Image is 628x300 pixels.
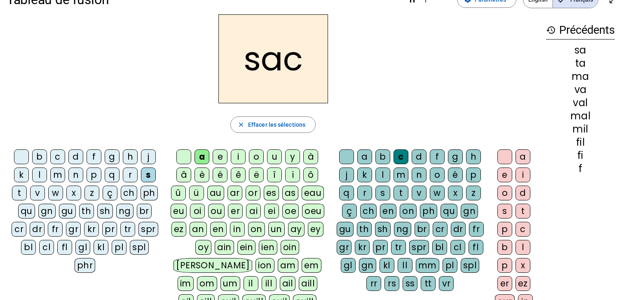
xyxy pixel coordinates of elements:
[375,186,390,200] div: s
[248,120,305,130] span: Effacer les sélections
[14,167,29,182] div: k
[443,258,457,273] div: pl
[394,222,411,237] div: ng
[497,204,512,219] div: s
[249,149,264,164] div: o
[171,222,186,237] div: ez
[141,167,156,182] div: s
[75,240,90,255] div: gl
[366,276,381,291] div: rr
[303,167,318,182] div: ô
[285,167,300,182] div: ï
[308,222,323,237] div: ey
[189,186,204,200] div: ü
[288,222,305,237] div: ay
[171,186,186,200] div: û
[48,222,63,237] div: fr
[430,167,445,182] div: o
[197,276,217,291] div: om
[400,204,417,219] div: on
[190,222,207,237] div: an
[176,167,191,182] div: â
[461,204,478,219] div: gn
[516,186,530,200] div: d
[105,167,120,182] div: q
[12,186,27,200] div: t
[66,186,81,200] div: x
[337,240,351,255] div: gr
[439,276,454,291] div: vr
[130,240,149,255] div: spl
[516,149,530,164] div: a
[466,167,481,182] div: p
[461,258,480,273] div: spl
[102,222,117,237] div: pr
[97,204,113,219] div: sh
[278,258,298,273] div: am
[280,276,296,291] div: ail
[123,149,138,164] div: h
[430,186,445,200] div: w
[546,25,556,35] mat-icon: history
[497,276,512,291] div: er
[448,186,463,200] div: x
[516,276,530,291] div: ez
[103,186,117,200] div: ç
[337,222,354,237] div: gu
[302,186,324,200] div: eau
[375,222,391,237] div: sh
[497,222,512,237] div: p
[357,222,372,237] div: th
[68,149,83,164] div: d
[415,222,429,237] div: br
[497,186,512,200] div: o
[420,204,437,219] div: ph
[237,121,245,128] mat-icon: close
[18,204,35,219] div: qu
[210,222,227,237] div: en
[302,258,321,273] div: em
[342,204,357,219] div: ç
[360,204,377,219] div: ch
[412,167,426,182] div: n
[403,276,417,291] div: ss
[546,85,615,95] div: va
[339,167,354,182] div: j
[303,149,318,164] div: à
[497,258,512,273] div: p
[299,276,317,291] div: aill
[194,167,209,182] div: è
[137,204,152,219] div: br
[391,240,406,255] div: tr
[357,149,372,164] div: a
[357,167,372,182] div: k
[546,72,615,81] div: ma
[171,204,187,219] div: eu
[516,240,530,255] div: l
[412,149,426,164] div: d
[516,258,530,273] div: x
[416,258,439,273] div: mm
[398,258,412,273] div: ll
[173,258,252,273] div: [PERSON_NAME]
[394,186,408,200] div: t
[394,149,408,164] div: c
[116,204,134,219] div: ng
[208,204,225,219] div: ou
[259,240,277,255] div: ien
[546,164,615,174] div: f
[412,186,426,200] div: v
[281,240,300,255] div: oin
[141,149,156,164] div: j
[87,149,101,164] div: f
[469,240,483,255] div: fl
[450,240,465,255] div: cl
[430,149,445,164] div: f
[384,276,399,291] div: rs
[394,167,408,182] div: m
[432,240,447,255] div: bl
[341,258,356,273] div: gl
[546,151,615,160] div: fi
[141,186,158,200] div: ph
[546,45,615,55] div: sa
